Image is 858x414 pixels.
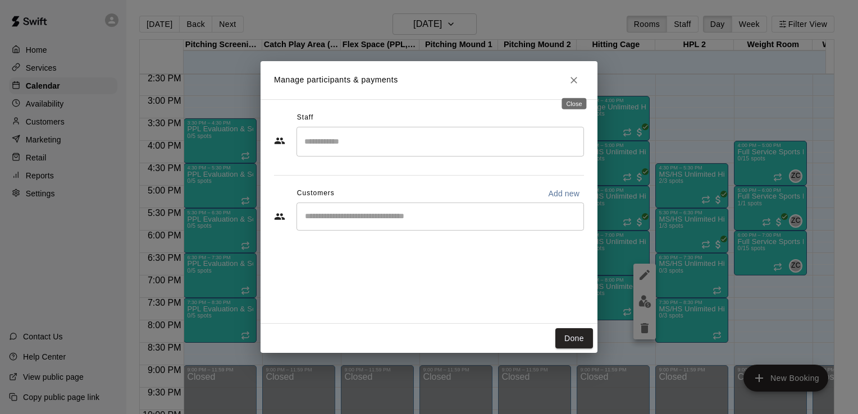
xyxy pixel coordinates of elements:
span: Customers [297,185,335,203]
svg: Staff [274,135,285,146]
div: Start typing to search customers... [296,203,584,231]
p: Add new [548,188,579,199]
p: Manage participants & payments [274,74,398,86]
button: Close [564,70,584,90]
span: Staff [297,109,313,127]
button: Done [555,328,593,349]
button: Add new [544,185,584,203]
div: Close [562,98,586,109]
svg: Customers [274,211,285,222]
div: Search staff [296,127,584,157]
